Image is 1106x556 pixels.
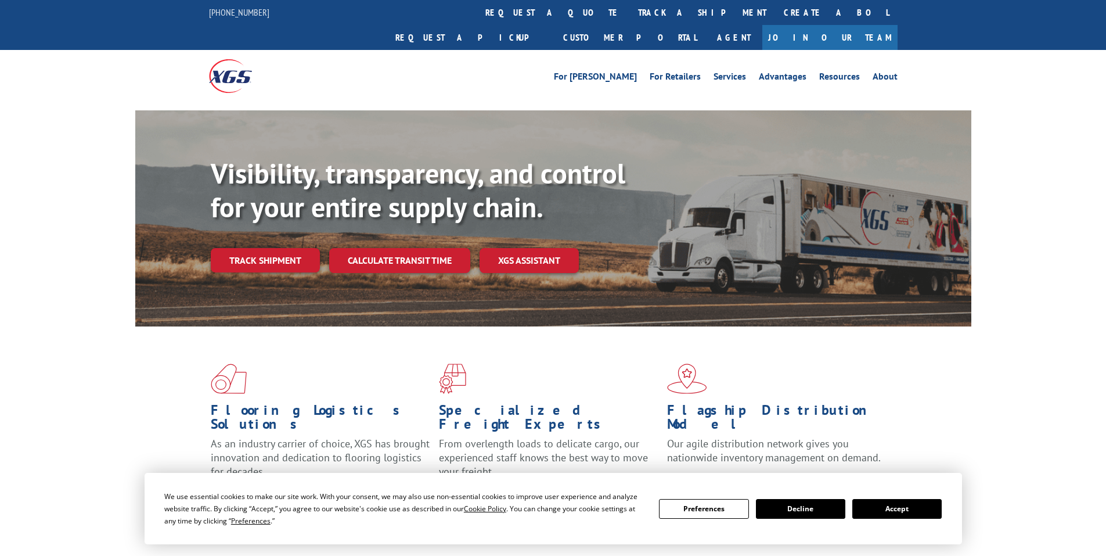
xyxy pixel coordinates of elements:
[211,248,320,272] a: Track shipment
[759,72,806,85] a: Advantages
[211,437,430,478] span: As an industry carrier of choice, XGS has brought innovation and dedication to flooring logistics...
[439,364,466,394] img: xgs-icon-focused-on-flooring-red
[714,72,746,85] a: Services
[164,490,645,527] div: We use essential cookies to make our site work. With your consent, we may also use non-essential ...
[480,248,579,273] a: XGS ASSISTANT
[211,155,625,225] b: Visibility, transparency, and control for your entire supply chain.
[554,25,705,50] a: Customer Portal
[873,72,898,85] a: About
[667,403,887,437] h1: Flagship Distribution Model
[439,403,658,437] h1: Specialized Freight Experts
[439,437,658,489] p: From overlength loads to delicate cargo, our experienced staff knows the best way to move your fr...
[554,72,637,85] a: For [PERSON_NAME]
[762,25,898,50] a: Join Our Team
[667,364,707,394] img: xgs-icon-flagship-distribution-model-red
[231,516,271,526] span: Preferences
[852,499,942,519] button: Accept
[145,473,962,544] div: Cookie Consent Prompt
[464,504,506,514] span: Cookie Policy
[819,72,860,85] a: Resources
[329,248,470,273] a: Calculate transit time
[387,25,554,50] a: Request a pickup
[650,72,701,85] a: For Retailers
[705,25,762,50] a: Agent
[211,403,430,437] h1: Flooring Logistics Solutions
[667,437,881,464] span: Our agile distribution network gives you nationwide inventory management on demand.
[211,364,247,394] img: xgs-icon-total-supply-chain-intelligence-red
[659,499,748,519] button: Preferences
[756,499,845,519] button: Decline
[209,6,269,18] a: [PHONE_NUMBER]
